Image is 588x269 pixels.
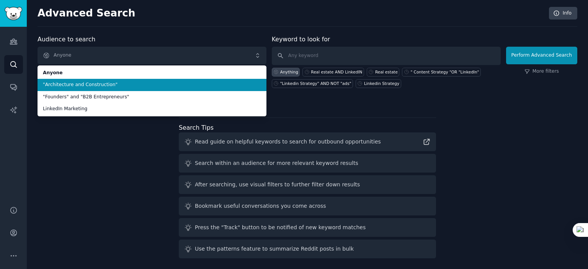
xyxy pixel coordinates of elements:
button: Anyone [38,47,266,64]
span: "Founders" and "B2B Entrepreneurs" [43,94,261,101]
span: Anyone [43,70,261,77]
span: LinkedIn Marketing [43,106,261,112]
div: Press the "Track" button to be notified of new keyword matches [195,223,366,232]
img: GummySearch logo [5,7,22,20]
a: More filters [524,68,559,75]
div: Use the patterns feature to summarize Reddit posts in bulk [195,245,354,253]
div: " Content Strategy "OR "LinkedIn" [410,69,479,75]
ul: Anyone [38,65,266,116]
div: Anything [280,69,298,75]
input: Any keyword [272,47,501,65]
button: Perform Advanced Search [506,47,577,64]
label: Keyword to look for [272,36,330,43]
h2: Advanced Search [38,7,545,20]
a: Info [549,7,577,20]
label: Audience to search [38,36,95,43]
div: Real estate AND LinkedIN [311,69,362,75]
div: Read guide on helpful keywords to search for outbound opportunities [195,138,381,146]
div: Search within an audience for more relevant keyword results [195,159,358,167]
div: Bookmark useful conversations you come across [195,202,326,210]
div: "Linkedin Strategy" AND NOT "ads" [280,81,351,86]
span: "Architecture and Construction" [43,82,261,88]
div: Linkedin Strategy [364,81,399,86]
div: Real estate [375,69,398,75]
label: Search Tips [179,124,214,131]
div: After searching, use visual filters to further filter down results [195,181,360,189]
